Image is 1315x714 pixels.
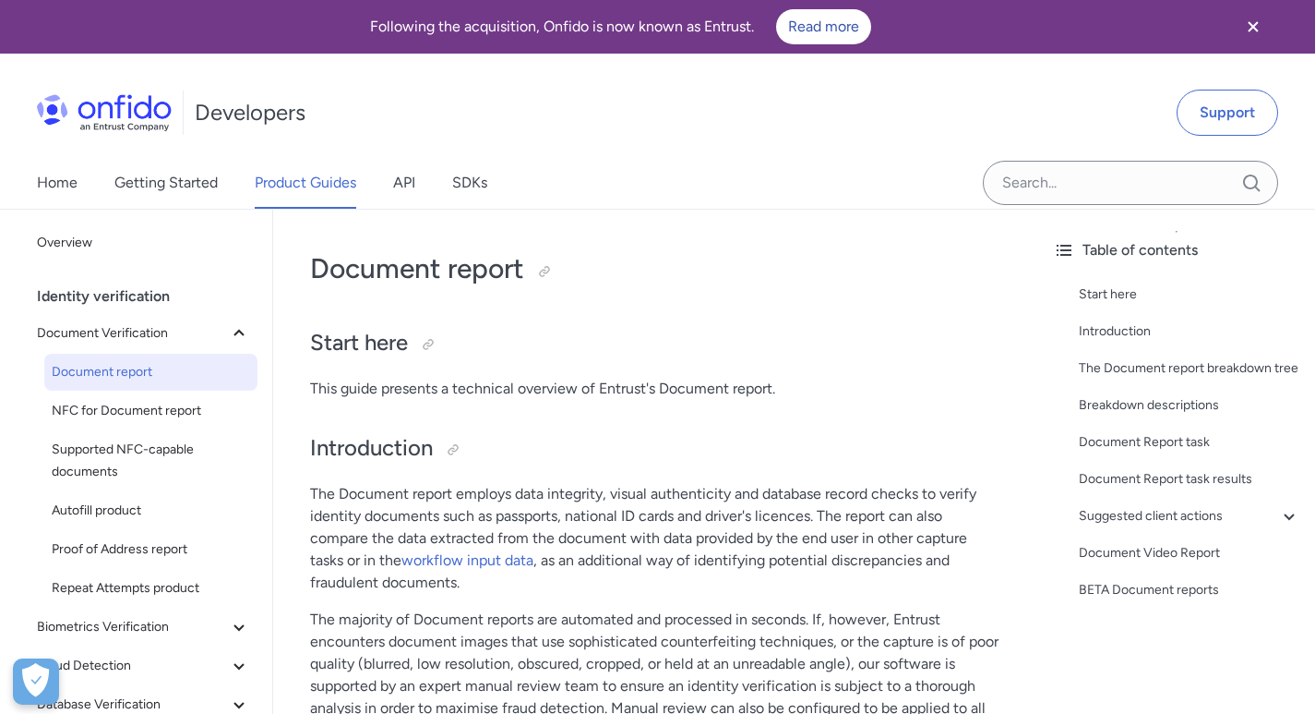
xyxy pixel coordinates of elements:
div: Identity verification [37,278,265,315]
a: Supported NFC-capable documents [44,431,257,490]
div: Table of contents [1053,239,1300,261]
a: Overview [30,224,257,261]
span: Document Verification [37,322,228,345]
a: Proof of Address report [44,531,257,568]
img: Onfido Logo [37,94,172,131]
a: workflow input data [401,551,533,569]
a: Getting Started [114,157,218,209]
a: Document Video Report [1079,542,1300,564]
span: Supported NFC-capable documents [52,439,250,483]
button: Open Preferences [13,659,59,705]
a: Document report [44,354,257,391]
h2: Introduction [310,433,1001,465]
p: This guide presents a technical overview of Entrust's Document report. [310,378,1001,400]
a: Start here [1079,284,1300,306]
span: Overview [37,232,250,254]
p: The Document report employs data integrity, visual authenticity and database record checks to ver... [310,483,1001,594]
span: Fraud Detection [37,655,228,677]
button: Document Verification [30,315,257,352]
h1: Developers [195,98,305,127]
a: Support [1177,90,1278,136]
a: Home [37,157,78,209]
a: API [393,157,415,209]
span: Repeat Attempts product [52,577,250,599]
a: Product Guides [255,157,356,209]
span: Autofill product [52,500,250,522]
svg: Close banner [1242,16,1264,38]
input: Onfido search input field [983,161,1278,205]
span: NFC for Document report [52,400,250,422]
a: Suggested client actions [1079,505,1300,527]
a: Document Report task results [1079,468,1300,490]
a: Document Report task [1079,431,1300,454]
div: Following the acquisition, Onfido is now known as Entrust. [22,9,1219,44]
a: Read more [776,9,871,44]
a: Introduction [1079,321,1300,343]
div: Cookie Preferences [13,659,59,705]
button: Close banner [1219,4,1287,50]
button: Biometrics Verification [30,609,257,646]
a: NFC for Document report [44,393,257,430]
a: BETA Document reports [1079,579,1300,601]
a: SDKs [452,157,487,209]
span: Proof of Address report [52,539,250,561]
span: Biometrics Verification [37,616,228,638]
button: Fraud Detection [30,647,257,684]
a: Breakdown descriptions [1079,394,1300,417]
h1: Document report [310,250,1001,287]
a: Autofill product [44,492,257,529]
a: Repeat Attempts product [44,570,257,607]
a: The Document report breakdown tree [1079,357,1300,380]
span: Document report [52,361,250,383]
h2: Start here [310,328,1001,359]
